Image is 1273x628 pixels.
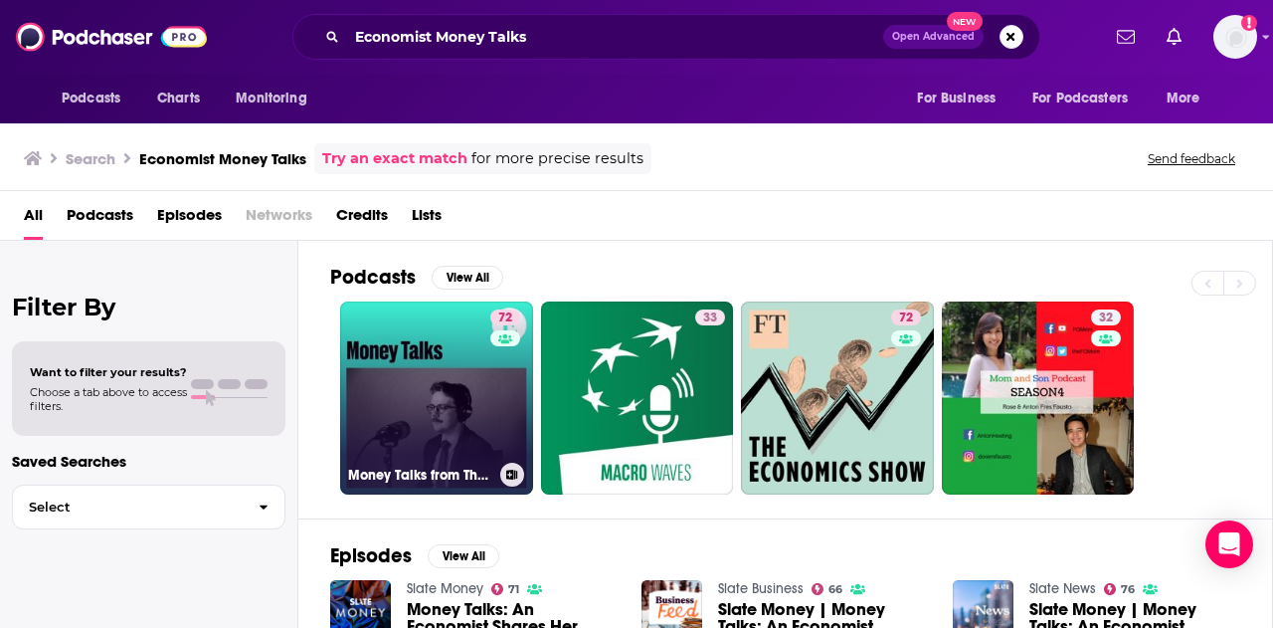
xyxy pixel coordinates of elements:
span: Podcasts [62,85,120,112]
a: 72 [741,302,934,495]
a: 76 [1104,583,1136,595]
button: open menu [48,80,146,117]
button: Select [12,485,285,529]
a: 72 [490,310,520,325]
a: 71 [491,583,520,595]
span: 33 [703,309,717,328]
span: 72 [498,309,512,328]
img: User Profile [1213,15,1257,59]
span: 72 [899,309,913,328]
a: 72 [891,310,921,325]
h2: Filter By [12,293,285,321]
h3: Search [66,149,115,168]
a: 33 [541,302,734,495]
span: for more precise results [471,147,643,170]
span: Charts [157,85,200,112]
button: open menu [1153,80,1225,117]
button: Send feedback [1142,150,1241,167]
button: Show profile menu [1213,15,1257,59]
a: Slate Money [407,580,483,597]
span: 71 [508,585,519,594]
span: Want to filter your results? [30,365,187,379]
h3: Economist Money Talks [139,149,306,168]
span: For Business [917,85,996,112]
a: Slate News [1029,580,1096,597]
a: All [24,199,43,240]
a: Charts [144,80,212,117]
a: 72Money Talks from The Economist [340,302,533,495]
span: More [1167,85,1200,112]
button: View All [428,544,499,568]
span: Choose a tab above to access filters. [30,385,187,413]
button: open menu [222,80,332,117]
a: PodcastsView All [330,265,503,290]
a: Credits [336,199,388,240]
div: Search podcasts, credits, & more... [292,14,1040,60]
span: Select [13,501,243,514]
a: Slate Business [718,580,804,597]
h3: Money Talks from The Economist [348,467,492,484]
span: New [947,12,983,31]
h2: Podcasts [330,265,416,290]
span: Open Advanced [892,32,975,42]
a: EpisodesView All [330,543,499,568]
a: 33 [695,310,725,325]
button: open menu [1019,80,1157,117]
input: Search podcasts, credits, & more... [347,21,883,53]
a: 32 [942,302,1135,495]
a: Podcasts [67,199,133,240]
button: View All [432,266,503,290]
span: 66 [828,585,842,594]
a: Episodes [157,199,222,240]
span: 76 [1121,585,1135,594]
a: 66 [812,583,843,595]
a: Lists [412,199,442,240]
span: For Podcasters [1032,85,1128,112]
p: Saved Searches [12,452,285,471]
a: Show notifications dropdown [1109,20,1143,54]
svg: Add a profile image [1241,15,1257,31]
button: Open AdvancedNew [883,25,984,49]
div: Open Intercom Messenger [1205,521,1253,568]
span: Networks [246,199,312,240]
span: 32 [1099,309,1113,328]
a: Try an exact match [322,147,467,170]
span: Monitoring [236,85,306,112]
a: 32 [1091,310,1121,325]
img: Podchaser - Follow, Share and Rate Podcasts [16,18,207,56]
span: Logged in as headlandconsultancy [1213,15,1257,59]
h2: Episodes [330,543,412,568]
button: open menu [903,80,1020,117]
a: Show notifications dropdown [1159,20,1189,54]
